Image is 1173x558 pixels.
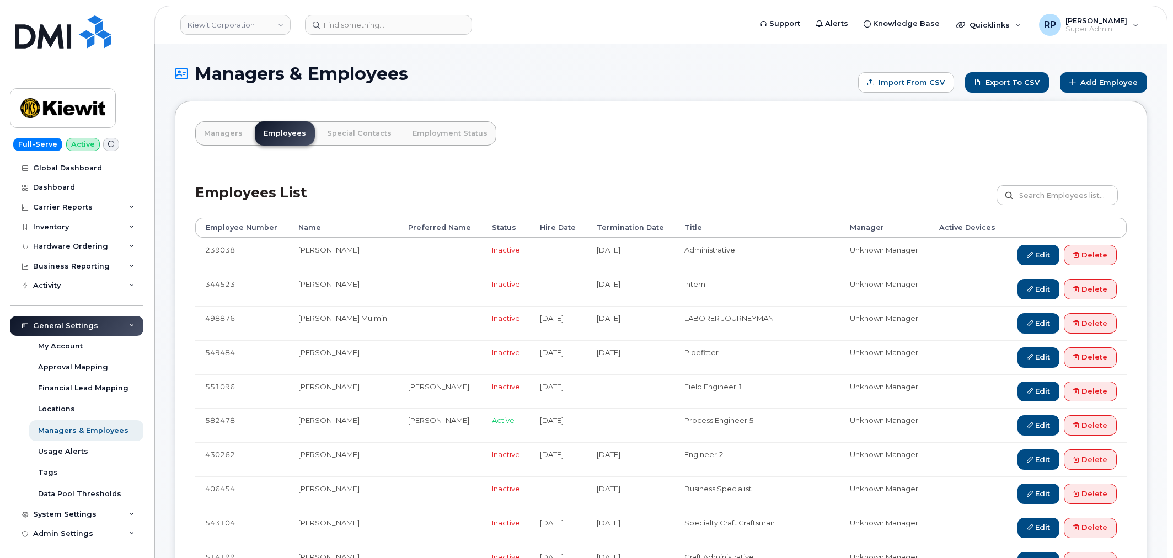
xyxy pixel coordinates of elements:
td: LABORER JOURNEYMAN [674,306,840,340]
span: Inactive [492,518,520,527]
span: Inactive [492,314,520,323]
td: 344523 [195,272,288,306]
a: Delete [1064,415,1117,436]
td: [PERSON_NAME] [288,238,398,272]
li: Unknown Manager [850,279,919,289]
li: Unknown Manager [850,313,919,324]
li: Unknown Manager [850,518,919,528]
td: Business Specialist [674,476,840,511]
form: Import from CSV [858,72,954,93]
th: Employee Number [195,218,288,238]
td: 406454 [195,476,288,511]
td: [DATE] [530,408,586,442]
span: Inactive [492,245,520,254]
td: Intern [674,272,840,306]
a: Delete [1064,347,1117,368]
td: 549484 [195,340,288,374]
td: [DATE] [587,238,675,272]
a: Add Employee [1060,72,1147,93]
span: Inactive [492,484,520,493]
a: Edit [1017,279,1059,299]
span: Inactive [492,280,520,288]
td: 543104 [195,511,288,545]
th: Title [674,218,840,238]
td: 430262 [195,442,288,476]
a: Edit [1017,245,1059,265]
h1: Managers & Employees [175,64,853,83]
td: [PERSON_NAME] [288,340,398,374]
td: Specialty Craft Craftsman [674,511,840,545]
td: [DATE] [530,374,586,409]
td: [PERSON_NAME] Mu'min [288,306,398,340]
td: [PERSON_NAME] [288,272,398,306]
a: Edit [1017,449,1059,470]
a: Employees [255,121,315,146]
td: 582478 [195,408,288,442]
td: [PERSON_NAME] [398,374,482,409]
td: [PERSON_NAME] [398,408,482,442]
a: Delete [1064,279,1117,299]
th: Hire Date [530,218,586,238]
li: Unknown Manager [850,415,919,426]
a: Edit [1017,484,1059,504]
a: Delete [1064,313,1117,334]
td: [DATE] [587,306,675,340]
li: Unknown Manager [850,449,919,460]
a: Edit [1017,313,1059,334]
a: Delete [1064,518,1117,538]
a: Edit [1017,518,1059,538]
td: 551096 [195,374,288,409]
li: Unknown Manager [850,245,919,255]
h2: Employees List [195,185,307,218]
li: Unknown Manager [850,382,919,392]
li: Unknown Manager [850,484,919,494]
a: Delete [1064,245,1117,265]
th: Name [288,218,398,238]
span: Inactive [492,382,520,391]
td: [PERSON_NAME] [288,374,398,409]
td: Process Engineer 5 [674,408,840,442]
a: Edit [1017,415,1059,436]
iframe: Messenger Launcher [1125,510,1165,550]
td: Administrative [674,238,840,272]
li: Unknown Manager [850,347,919,358]
td: [DATE] [587,442,675,476]
td: Field Engineer 1 [674,374,840,409]
td: [DATE] [587,272,675,306]
td: 498876 [195,306,288,340]
td: [DATE] [587,476,675,511]
a: Delete [1064,382,1117,402]
td: [DATE] [530,442,586,476]
th: Manager [840,218,929,238]
a: Delete [1064,449,1117,470]
td: [DATE] [530,340,586,374]
a: Managers [195,121,251,146]
a: Special Contacts [318,121,400,146]
span: Inactive [492,450,520,459]
th: Termination Date [587,218,675,238]
a: Edit [1017,347,1059,368]
td: [PERSON_NAME] [288,511,398,545]
td: Pipefitter [674,340,840,374]
a: Employment Status [404,121,496,146]
td: [PERSON_NAME] [288,476,398,511]
th: Preferred Name [398,218,482,238]
td: Engineer 2 [674,442,840,476]
td: 239038 [195,238,288,272]
td: [PERSON_NAME] [288,442,398,476]
td: [DATE] [587,511,675,545]
td: [DATE] [530,306,586,340]
a: Export to CSV [965,72,1049,93]
a: Edit [1017,382,1059,402]
a: Delete [1064,484,1117,504]
th: Status [482,218,531,238]
td: [DATE] [530,511,586,545]
span: Active [492,416,515,425]
td: [PERSON_NAME] [288,408,398,442]
th: Active Devices [929,218,1006,238]
td: [DATE] [587,340,675,374]
span: Inactive [492,348,520,357]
